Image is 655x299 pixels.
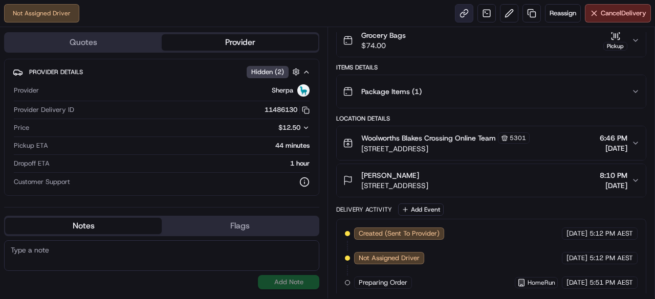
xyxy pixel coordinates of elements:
[336,114,646,123] div: Location Details
[251,67,284,77] span: Hidden ( 2 )
[14,86,39,95] span: Provider
[361,133,496,143] span: Woolworths Blakes Crossing Online Team
[336,205,392,214] div: Delivery Activity
[600,170,627,180] span: 8:10 PM
[600,180,627,191] span: [DATE]
[589,278,633,287] span: 5:51 PM AEST
[359,254,420,263] span: Not Assigned Driver
[14,123,29,132] span: Price
[550,9,576,18] span: Reassign
[600,143,627,153] span: [DATE]
[566,254,587,263] span: [DATE]
[162,218,318,234] button: Flags
[361,30,406,40] span: Grocery Bags
[162,34,318,51] button: Provider
[337,126,646,160] button: Woolworths Blakes Crossing Online Team5301[STREET_ADDRESS]6:46 PM[DATE]
[603,31,627,51] button: Pickup
[337,75,646,108] button: Package Items (1)
[528,279,555,287] span: HomeRun
[247,65,302,78] button: Hidden (2)
[14,159,50,168] span: Dropoff ETA
[361,180,428,191] span: [STREET_ADDRESS]
[337,24,646,57] button: Grocery Bags$74.00Pickup
[278,123,300,132] span: $12.50
[359,229,440,238] span: Created (Sent To Provider)
[361,86,422,97] span: Package Items ( 1 )
[265,105,310,114] button: 11486130
[297,84,310,97] img: sherpa_logo.png
[14,141,48,150] span: Pickup ETA
[54,159,310,168] div: 1 hour
[589,229,633,238] span: 5:12 PM AEST
[566,278,587,287] span: [DATE]
[600,133,627,143] span: 6:46 PM
[336,63,646,72] div: Items Details
[272,86,293,95] span: Sherpa
[361,170,419,180] span: [PERSON_NAME]
[52,141,310,150] div: 44 minutes
[585,4,651,22] button: CancelDelivery
[29,68,83,76] span: Provider Details
[361,40,406,51] span: $74.00
[13,63,311,80] button: Provider DetailsHidden (2)
[359,278,407,287] span: Preparing Order
[603,42,627,51] div: Pickup
[510,134,526,142] span: 5301
[589,254,633,263] span: 5:12 PM AEST
[14,177,70,187] span: Customer Support
[601,9,646,18] span: Cancel Delivery
[566,229,587,238] span: [DATE]
[5,218,162,234] button: Notes
[545,4,581,22] button: Reassign
[14,105,74,114] span: Provider Delivery ID
[398,203,444,216] button: Add Event
[5,34,162,51] button: Quotes
[220,123,310,132] button: $12.50
[361,144,530,154] span: [STREET_ADDRESS]
[337,164,646,197] button: [PERSON_NAME][STREET_ADDRESS]8:10 PM[DATE]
